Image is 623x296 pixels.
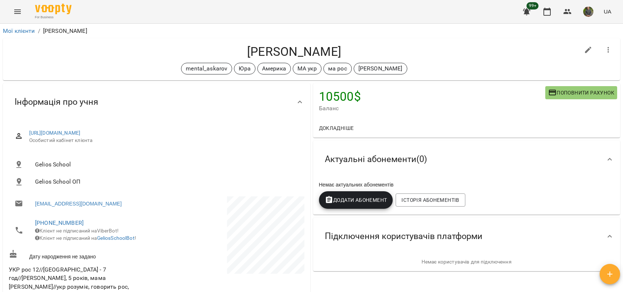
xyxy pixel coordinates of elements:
p: МА укр [297,64,317,73]
span: Історія абонементів [401,196,459,204]
div: mental_askarov [181,63,232,74]
span: 99+ [527,2,539,9]
span: Докладніше [319,124,354,132]
a: [EMAIL_ADDRESS][DOMAIN_NAME] [35,200,122,207]
a: [PHONE_NUMBER] [35,219,84,226]
div: Підключення користувачів платформи [313,218,620,255]
p: Немає користувачів для підключення [319,258,615,266]
p: Америка [262,64,286,73]
button: Додати Абонемент [319,191,393,209]
nav: breadcrumb [3,27,620,35]
button: Історія абонементів [396,193,465,207]
p: ма рос [328,64,347,73]
p: Юра [239,64,250,73]
div: Дату народження не задано [7,248,157,262]
span: Клієнт не підписаний на ! [35,235,136,241]
span: Gelios School ОП [35,177,299,186]
span: Поповнити рахунок [548,88,614,97]
span: For Business [35,15,72,20]
div: Америка [257,63,291,74]
div: Немає актуальних абонементів [318,180,616,190]
button: UA [601,5,614,18]
li: / [38,27,40,35]
button: Поповнити рахунок [545,86,617,99]
button: Докладніше [316,122,357,135]
div: [PERSON_NAME] [354,63,407,74]
div: Актуальні абонементи(0) [313,141,620,178]
h4: 10500 $ [319,89,545,104]
div: Юра [234,63,255,74]
span: Gelios School [35,160,299,169]
a: [URL][DOMAIN_NAME] [29,130,81,136]
img: Voopty Logo [35,4,72,14]
span: Актуальні абонементи ( 0 ) [325,154,427,165]
span: Особистий кабінет клієнта [29,137,299,144]
span: Інформація про учня [15,96,98,108]
span: Додати Абонемент [325,196,387,204]
p: [PERSON_NAME] [358,64,403,73]
span: Клієнт не підписаний на ViberBot! [35,228,119,234]
span: Баланс [319,104,545,113]
img: 2aca21bda46e2c85bd0f5a74cad084d8.jpg [583,7,593,17]
p: [PERSON_NAME] [43,27,87,35]
h4: [PERSON_NAME] [9,44,580,59]
div: ма рос [323,63,352,74]
a: GeliosSchoolBot [97,235,135,241]
p: mental_askarov [186,64,227,73]
div: МА укр [293,63,322,74]
div: Інформація про учня [3,83,310,121]
span: Підключення користувачів платформи [325,231,482,242]
button: Menu [9,3,26,20]
a: Мої клієнти [3,27,35,34]
span: UA [604,8,611,15]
